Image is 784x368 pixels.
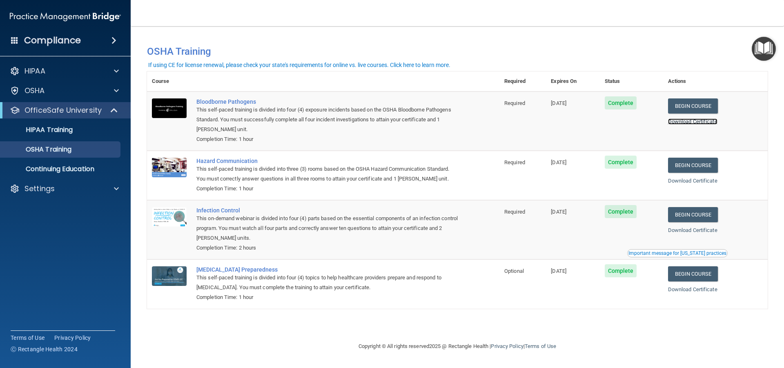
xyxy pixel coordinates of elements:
[147,46,768,57] h4: OSHA Training
[196,184,459,194] div: Completion Time: 1 hour
[196,243,459,253] div: Completion Time: 2 hours
[10,86,119,96] a: OSHA
[196,273,459,292] div: This self-paced training is divided into four (4) topics to help healthcare providers prepare and...
[5,165,117,173] p: Continuing Education
[10,9,121,25] img: PMB logo
[196,158,459,164] a: Hazard Communication
[504,100,525,106] span: Required
[668,266,718,281] a: Begin Course
[148,62,450,68] div: If using CE for license renewal, please check your state's requirements for online vs. live cours...
[668,286,717,292] a: Download Certificate
[546,71,599,91] th: Expires On
[147,61,452,69] button: If using CE for license renewal, please check your state's requirements for online vs. live cours...
[643,310,774,343] iframe: Drift Widget Chat Controller
[504,268,524,274] span: Optional
[147,71,192,91] th: Course
[5,145,71,154] p: OSHA Training
[605,96,637,109] span: Complete
[525,343,556,349] a: Terms of Use
[196,292,459,302] div: Completion Time: 1 hour
[600,71,663,91] th: Status
[668,178,717,184] a: Download Certificate
[491,343,523,349] a: Privacy Policy
[196,207,459,214] a: Infection Control
[551,268,566,274] span: [DATE]
[504,159,525,165] span: Required
[11,345,78,353] span: Ⓒ Rectangle Health 2024
[24,66,45,76] p: HIPAA
[11,334,45,342] a: Terms of Use
[668,207,718,222] a: Begin Course
[24,105,102,115] p: OfficeSafe University
[5,126,73,134] p: HIPAA Training
[605,264,637,277] span: Complete
[10,66,119,76] a: HIPAA
[668,158,718,173] a: Begin Course
[551,209,566,215] span: [DATE]
[668,227,717,233] a: Download Certificate
[10,105,118,115] a: OfficeSafe University
[24,35,81,46] h4: Compliance
[196,214,459,243] div: This on-demand webinar is divided into four (4) parts based on the essential components of an inf...
[605,205,637,218] span: Complete
[196,164,459,184] div: This self-paced training is divided into three (3) rooms based on the OSHA Hazard Communication S...
[668,118,717,125] a: Download Certificate
[605,156,637,169] span: Complete
[627,249,728,257] button: Read this if you are a dental practitioner in the state of CA
[551,159,566,165] span: [DATE]
[196,98,459,105] a: Bloodborne Pathogens
[499,71,546,91] th: Required
[663,71,768,91] th: Actions
[10,184,119,194] a: Settings
[196,134,459,144] div: Completion Time: 1 hour
[196,266,459,273] a: [MEDICAL_DATA] Preparedness
[54,334,91,342] a: Privacy Policy
[551,100,566,106] span: [DATE]
[504,209,525,215] span: Required
[24,184,55,194] p: Settings
[628,251,726,256] div: Important message for [US_STATE] practices
[308,333,606,359] div: Copyright © All rights reserved 2025 @ Rectangle Health | |
[752,37,776,61] button: Open Resource Center
[668,98,718,114] a: Begin Course
[24,86,45,96] p: OSHA
[196,105,459,134] div: This self-paced training is divided into four (4) exposure incidents based on the OSHA Bloodborne...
